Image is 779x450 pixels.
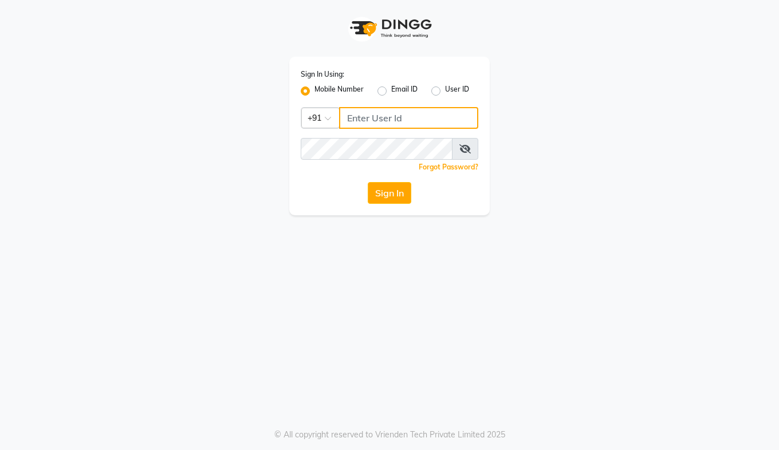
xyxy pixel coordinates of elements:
[314,84,364,98] label: Mobile Number
[344,11,435,45] img: logo1.svg
[301,138,453,160] input: Username
[391,84,418,98] label: Email ID
[419,163,478,171] a: Forgot Password?
[301,69,344,80] label: Sign In Using:
[368,182,411,204] button: Sign In
[445,84,469,98] label: User ID
[339,107,478,129] input: Username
